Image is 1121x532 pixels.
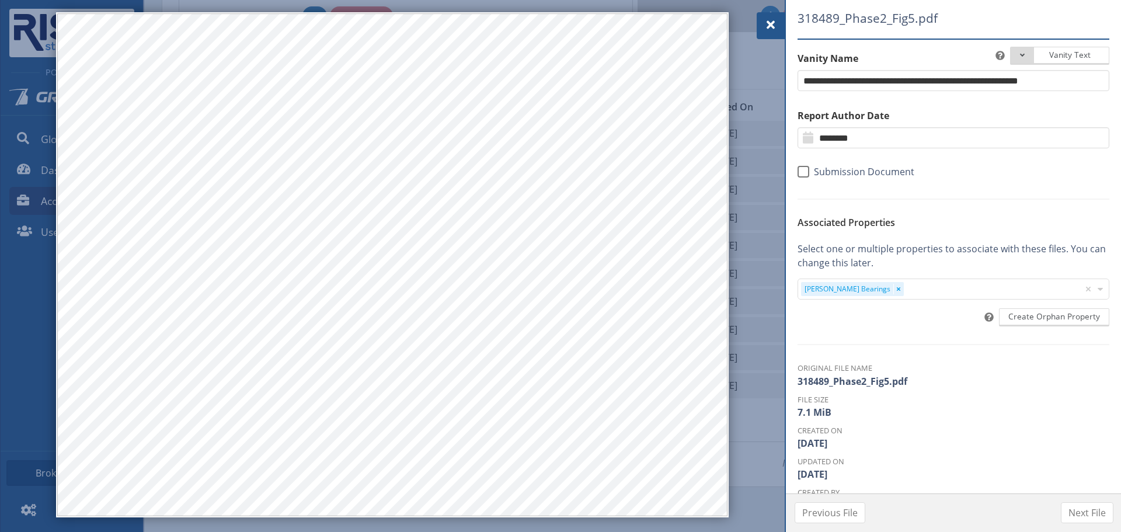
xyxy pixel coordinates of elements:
[805,284,890,294] div: [PERSON_NAME] Bearings
[798,394,1109,405] dt: File Size
[1068,506,1106,520] span: Next File
[798,374,1109,388] dd: 318489_Phase2_Fig5.pdf
[798,436,1109,450] dd: [DATE]
[798,242,1109,270] p: Select one or multiple properties to associate with these files. You can change this later.
[798,425,1109,436] dt: Created On
[798,405,1109,419] dd: 7.1 MiB
[1010,47,1109,65] button: Vanity Text
[795,502,865,523] button: Previous File
[1035,49,1100,61] span: Vanity Text
[798,9,1055,27] span: 318489_Phase2_Fig5.pdf
[1082,279,1094,299] div: Clear all
[809,166,914,178] span: Submission Document
[798,217,1109,228] h6: Associated Properties
[798,109,1109,123] label: Report Author Date
[802,506,858,520] span: Previous File
[798,51,1109,65] label: Vanity Name
[798,456,1109,467] dt: Updated On
[798,467,1109,481] dd: [DATE]
[999,308,1109,326] button: Create Orphan Property
[798,363,1109,374] dt: Original File Name
[798,487,1109,498] dt: Created By
[1008,311,1100,322] span: Create Orphan Property
[1061,502,1113,523] button: Next File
